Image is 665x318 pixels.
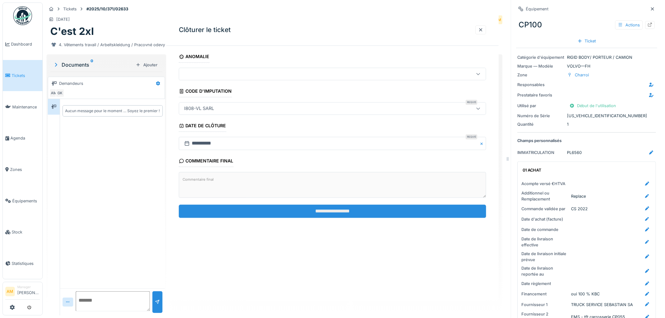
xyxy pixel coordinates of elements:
[179,121,226,132] div: Date de clôture
[179,52,210,63] div: Anomalie
[466,134,477,140] div: Requis
[479,137,486,150] button: Close
[179,156,234,167] div: Commentaire final
[182,105,217,112] div: I808-VL SARL
[179,26,231,34] h3: Clôturer le ticket
[179,87,232,97] div: Code d'imputation
[466,100,477,105] div: Requis
[181,176,215,184] label: Commentaire final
